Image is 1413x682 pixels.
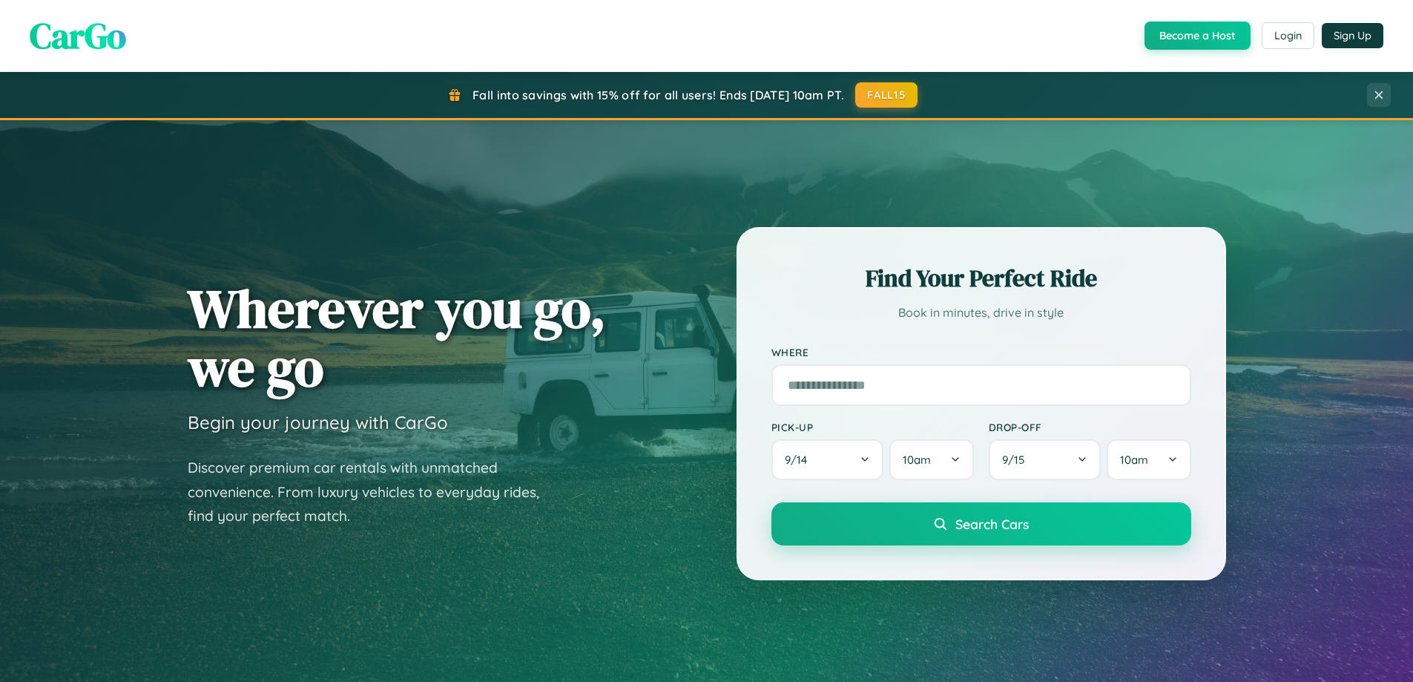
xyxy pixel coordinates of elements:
[989,439,1101,480] button: 9/15
[771,439,884,480] button: 9/14
[989,421,1191,433] label: Drop-off
[1262,22,1314,49] button: Login
[771,421,974,433] label: Pick-up
[472,88,844,102] span: Fall into savings with 15% off for all users! Ends [DATE] 10am PT.
[785,453,814,467] span: 9 / 14
[903,453,931,467] span: 10am
[771,262,1191,295] h2: Find Your Perfect Ride
[955,516,1029,532] span: Search Cars
[1120,453,1148,467] span: 10am
[1322,23,1383,48] button: Sign Up
[188,279,606,396] h1: Wherever you go, we go
[771,302,1191,324] p: Book in minutes, drive in style
[1107,439,1190,480] button: 10am
[771,502,1191,545] button: Search Cars
[1002,453,1032,467] span: 9 / 15
[1144,22,1251,50] button: Become a Host
[889,439,973,480] button: 10am
[855,82,918,108] button: FALL15
[188,411,448,433] h3: Begin your journey with CarGo
[188,456,559,528] p: Discover premium car rentals with unmatched convenience. From luxury vehicles to everyday rides, ...
[30,11,126,60] span: CarGo
[771,346,1191,358] label: Where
